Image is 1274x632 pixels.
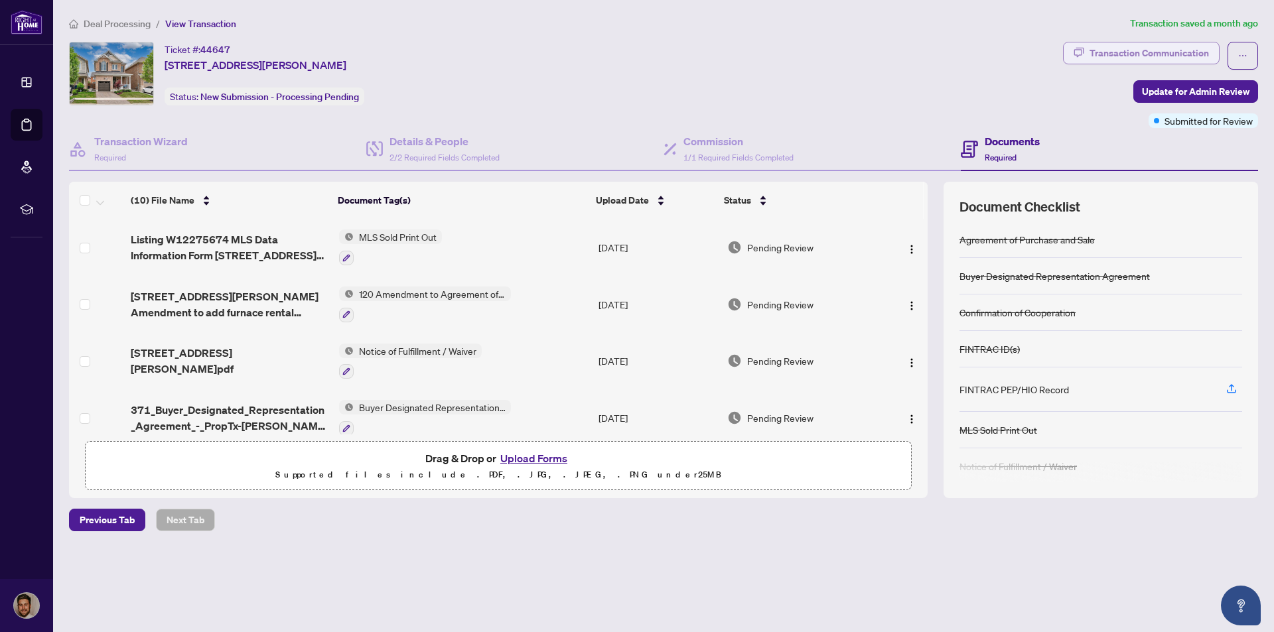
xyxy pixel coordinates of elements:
[1090,42,1209,64] div: Transaction Communication
[339,286,511,322] button: Status Icon120 Amendment to Agreement of Purchase and Sale
[339,400,511,436] button: Status IconBuyer Designated Representation Agreement
[94,153,126,162] span: Required
[86,442,911,491] span: Drag & Drop orUpload FormsSupported files include .PDF, .JPG, .JPEG, .PNG under25MB
[985,133,1040,149] h4: Documents
[593,219,722,276] td: [DATE]
[959,198,1080,216] span: Document Checklist
[332,182,591,219] th: Document Tag(s)
[906,357,917,368] img: Logo
[959,459,1077,474] div: Notice of Fulfillment / Waiver
[354,286,511,301] span: 120 Amendment to Agreement of Purchase and Sale
[683,133,794,149] h4: Commission
[959,422,1037,437] div: MLS Sold Print Out
[901,350,922,371] button: Logo
[354,229,442,244] span: MLS Sold Print Out
[1221,586,1261,625] button: Open asap
[719,182,879,219] th: Status
[165,57,346,73] span: [STREET_ADDRESS][PERSON_NAME]
[80,509,135,531] span: Previous Tab
[354,400,511,414] span: Buyer Designated Representation Agreement
[200,91,359,103] span: New Submission - Processing Pending
[165,88,364,105] div: Status:
[1130,16,1258,31] article: Transaction saved a month ago
[959,232,1095,247] div: Agreement of Purchase and Sale
[339,400,354,414] img: Status Icon
[901,294,922,315] button: Logo
[14,593,39,618] img: Profile Icon
[200,44,230,56] span: 44647
[747,297,814,312] span: Pending Review
[959,305,1076,320] div: Confirmation of Cooperation
[593,389,722,446] td: [DATE]
[747,411,814,425] span: Pending Review
[94,467,903,483] p: Supported files include .PDF, .JPG, .JPEG, .PNG under 25 MB
[339,229,442,265] button: Status IconMLS Sold Print Out
[901,237,922,258] button: Logo
[901,407,922,428] button: Logo
[339,286,354,301] img: Status Icon
[84,18,151,30] span: Deal Processing
[1142,81,1249,102] span: Update for Admin Review
[131,345,328,377] span: [STREET_ADDRESS][PERSON_NAME]pdf
[11,10,42,34] img: logo
[591,182,719,219] th: Upload Date
[156,509,215,531] button: Next Tab
[131,193,194,208] span: (10) File Name
[156,16,160,31] li: /
[496,450,571,467] button: Upload Forms
[339,229,354,244] img: Status Icon
[747,240,814,255] span: Pending Review
[727,353,742,368] img: Document Status
[389,153,500,162] span: 2/2 Required Fields Completed
[593,333,722,390] td: [DATE]
[593,276,722,333] td: [DATE]
[727,411,742,425] img: Document Status
[70,42,153,105] img: IMG-W12275674_1.jpg
[131,402,328,434] span: 371_Buyer_Designated_Representation_Agreement_-_PropTx-[PERSON_NAME] [PERSON_NAME] and [PERSON_NA...
[125,182,332,219] th: (10) File Name
[1133,80,1258,103] button: Update for Admin Review
[959,342,1020,356] div: FINTRAC ID(s)
[727,240,742,255] img: Document Status
[425,450,571,467] span: Drag & Drop or
[165,42,230,57] div: Ticket #:
[727,297,742,312] img: Document Status
[596,193,649,208] span: Upload Date
[1238,51,1247,60] span: ellipsis
[906,244,917,255] img: Logo
[959,382,1069,397] div: FINTRAC PEP/HIO Record
[906,300,917,311] img: Logo
[959,269,1150,283] div: Buyer Designated Representation Agreement
[69,509,145,531] button: Previous Tab
[94,133,188,149] h4: Transaction Wizard
[131,288,328,320] span: [STREET_ADDRESS][PERSON_NAME] Amendment to add furnace rental SIGNED.pdf
[165,18,236,30] span: View Transaction
[985,153,1017,162] span: Required
[747,353,814,368] span: Pending Review
[1165,113,1253,128] span: Submitted for Review
[724,193,751,208] span: Status
[389,133,500,149] h4: Details & People
[906,414,917,424] img: Logo
[339,344,354,358] img: Status Icon
[131,231,328,263] span: Listing W12275674 MLS Data Information Form [STREET_ADDRESS][GEOGRAPHIC_DATA]pdf
[354,344,482,358] span: Notice of Fulfillment / Waiver
[69,19,78,29] span: home
[1063,42,1220,64] button: Transaction Communication
[339,344,482,379] button: Status IconNotice of Fulfillment / Waiver
[683,153,794,162] span: 1/1 Required Fields Completed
